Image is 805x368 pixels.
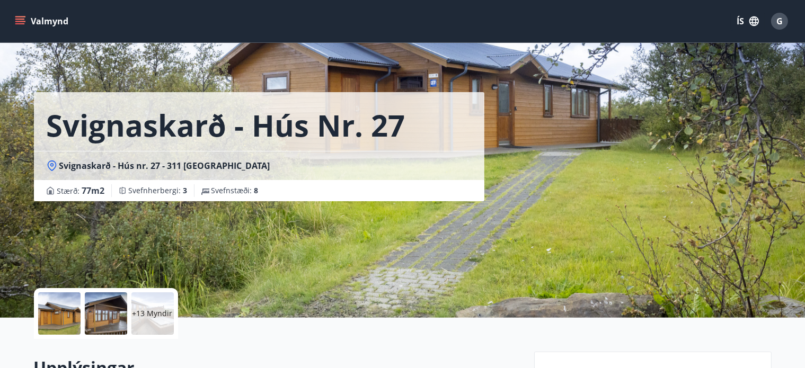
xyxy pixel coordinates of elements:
[776,15,783,27] span: G
[47,105,405,145] h1: Svignaskarð - Hús nr. 27
[254,185,259,195] span: 8
[59,160,270,172] span: Svignaskarð - Hús nr. 27 - 311 [GEOGRAPHIC_DATA]
[57,184,105,197] span: Stærð :
[183,185,188,195] span: 3
[731,12,765,31] button: ÍS
[129,185,188,196] span: Svefnherbergi :
[13,12,73,31] button: menu
[211,185,259,196] span: Svefnstæði :
[767,8,792,34] button: G
[132,308,173,319] p: +13 Myndir
[82,185,105,196] span: 77 m2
